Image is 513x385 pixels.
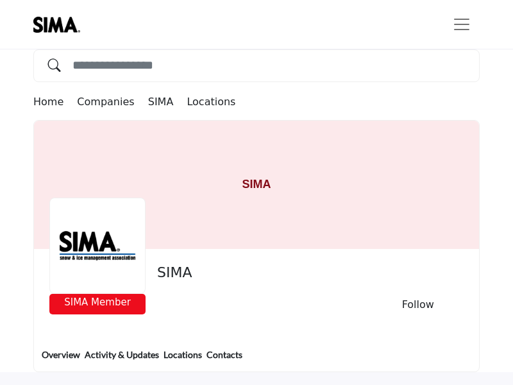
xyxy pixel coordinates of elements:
button: Follow [383,294,447,316]
h2: SIMA [157,264,457,281]
button: Like [366,302,376,308]
a: Companies [77,96,147,108]
a: SIMA [148,96,174,108]
img: site Logo [33,17,87,33]
button: More details [453,302,464,309]
span: SIMA Member [64,295,131,310]
a: Locations [163,348,203,372]
a: Activity & Updates [84,348,160,372]
a: Contacts [206,348,243,372]
h1: SIMA [242,121,271,249]
input: Search Solutions [33,49,480,82]
a: Home [33,96,77,108]
a: Overview [41,348,81,372]
button: Toggle navigation [444,12,480,37]
a: Locations [176,96,235,108]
